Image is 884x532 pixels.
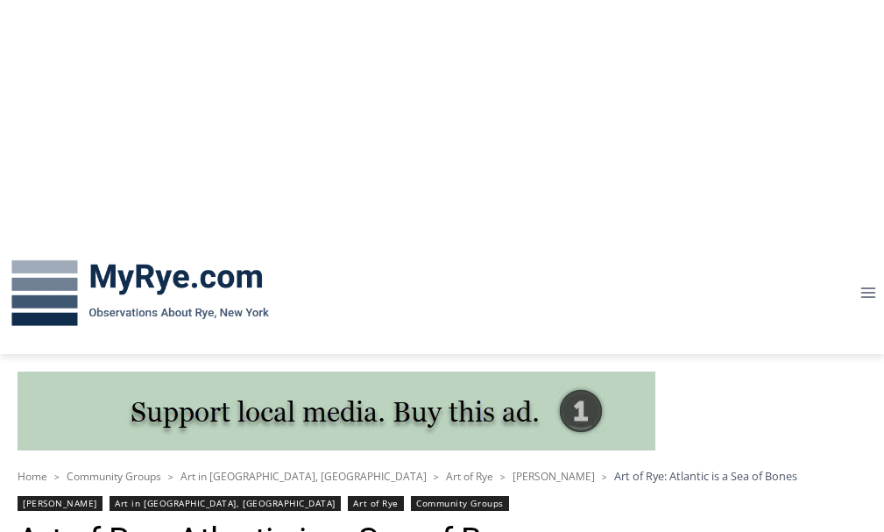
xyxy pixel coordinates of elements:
[434,471,439,483] span: >
[602,471,607,483] span: >
[446,469,493,484] a: Art of Rye
[18,372,655,450] img: support local media, buy this ad
[168,471,173,483] span: >
[852,280,884,307] button: Open menu
[348,496,403,511] a: Art of Rye
[110,496,341,511] a: Art in [GEOGRAPHIC_DATA], [GEOGRAPHIC_DATA]
[18,469,47,484] a: Home
[500,471,506,483] span: >
[54,471,60,483] span: >
[614,468,797,484] span: Art of Rye: Atlantic is a Sea of Bones
[513,469,595,484] a: [PERSON_NAME]
[180,469,427,484] a: Art in [GEOGRAPHIC_DATA], [GEOGRAPHIC_DATA]
[411,496,508,511] a: Community Groups
[18,496,103,511] a: [PERSON_NAME]
[67,469,161,484] a: Community Groups
[18,467,866,485] nav: Breadcrumbs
